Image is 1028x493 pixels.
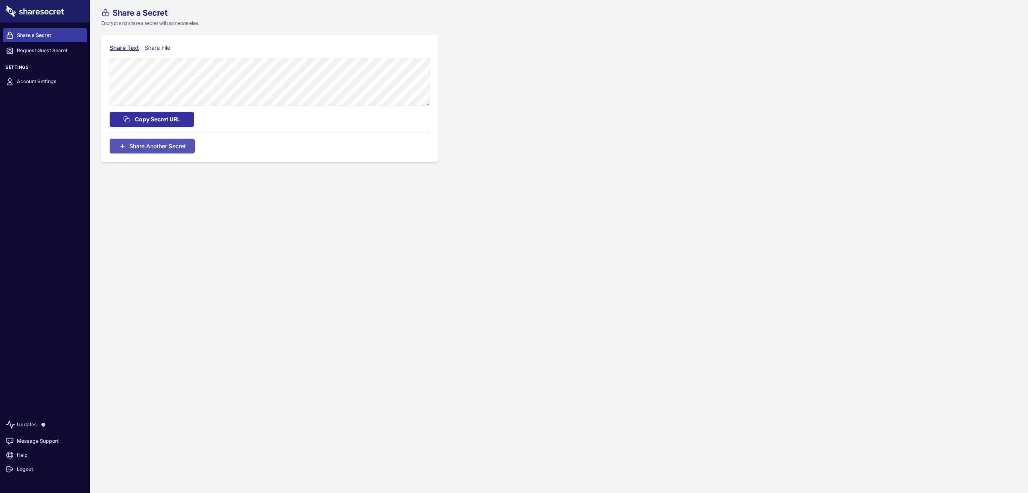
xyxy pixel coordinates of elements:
[110,112,194,127] button: Copy Secret URL
[135,115,180,124] span: Copy Secret URL
[3,65,87,73] h3: Settings
[145,43,174,52] div: Share File
[129,142,186,150] span: Share Another Secret
[3,462,87,476] a: Logout
[3,28,87,42] a: Share a Secret
[110,139,195,153] button: Share Another Secret
[3,44,87,58] a: Request Guest Secret
[3,448,87,462] a: Help
[988,453,1018,483] iframe: Drift Widget Chat Controller
[3,75,87,89] a: Account Settings
[3,415,87,434] a: Updates
[101,20,483,27] p: Encrypt and share a secret with someone else.
[3,434,87,448] a: Message Support
[112,9,167,17] span: Share a Secret
[110,43,139,52] div: Share Text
